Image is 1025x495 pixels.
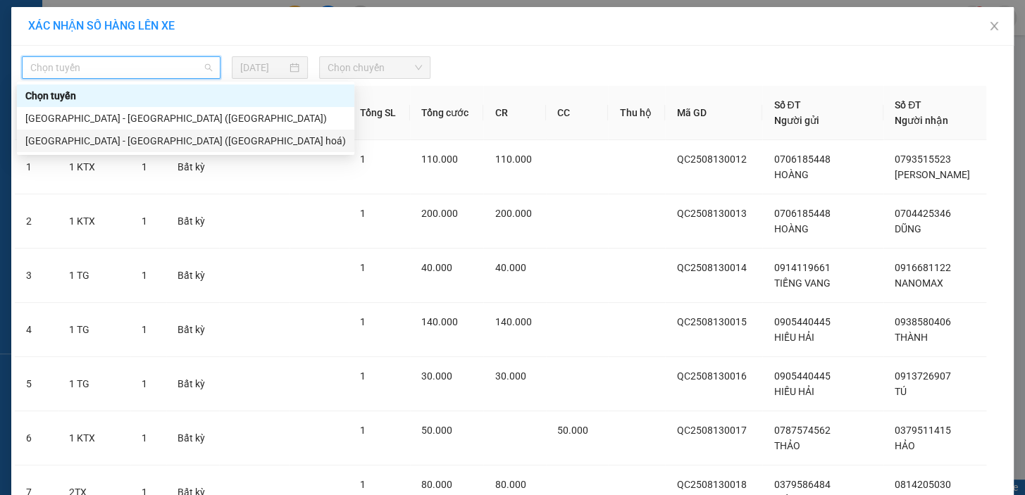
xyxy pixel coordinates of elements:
[774,425,830,436] span: 0787574562
[895,223,921,234] span: DŨNG
[774,153,830,165] span: 0706185448
[483,86,545,140] th: CR
[58,140,130,194] td: 1 KTX
[676,370,746,382] span: QC2508130016
[774,99,800,111] span: Số ĐT
[166,411,219,465] td: Bất kỳ
[349,86,410,140] th: Tổng SL
[15,86,58,140] th: STT
[895,208,951,219] span: 0704425346
[895,425,951,436] span: 0379511415
[974,7,1014,46] button: Close
[360,316,366,327] span: 1
[17,107,354,130] div: Sài Gòn - Nha Trang (Hàng Hoá)
[15,140,58,194] td: 1
[988,20,1000,32] span: close
[421,370,452,382] span: 30.000
[676,425,746,436] span: QC2508130017
[895,153,951,165] span: 0793515523
[360,153,366,165] span: 1
[360,370,366,382] span: 1
[240,60,287,75] input: 13/08/2025
[58,194,130,249] td: 1 KTX
[895,277,943,289] span: NANOMAX
[608,86,665,140] th: Thu hộ
[665,86,762,140] th: Mã GD
[676,153,746,165] span: QC2508130012
[774,277,830,289] span: TIẾNG VANG
[421,153,458,165] span: 110.000
[360,208,366,219] span: 1
[495,370,526,382] span: 30.000
[328,57,422,78] span: Chọn chuyến
[25,88,346,104] div: Chọn tuyến
[17,84,354,107] div: Chọn tuyến
[30,57,212,78] span: Chọn tuyến
[495,208,531,219] span: 200.000
[495,153,531,165] span: 110.000
[166,194,219,249] td: Bất kỳ
[774,440,800,451] span: THẢO
[676,262,746,273] span: QC2508130014
[774,169,808,180] span: HOÀNG
[58,357,130,411] td: 1 TG
[360,479,366,490] span: 1
[676,316,746,327] span: QC2508130015
[166,249,219,303] td: Bất kỳ
[58,411,130,465] td: 1 KTX
[58,249,130,303] td: 1 TG
[142,215,147,227] span: 1
[421,479,452,490] span: 80.000
[17,130,354,152] div: Nha Trang - Sài Gòn (Hàng hoá)
[774,370,830,382] span: 0905440445
[142,432,147,444] span: 1
[676,479,746,490] span: QC2508130018
[15,194,58,249] td: 2
[15,357,58,411] td: 5
[410,86,483,140] th: Tổng cước
[676,208,746,219] span: QC2508130013
[142,324,147,335] span: 1
[15,411,58,465] td: 6
[895,332,928,343] span: THÀNH
[774,262,830,273] span: 0914119661
[166,140,219,194] td: Bất kỳ
[774,316,830,327] span: 0905440445
[166,357,219,411] td: Bất kỳ
[421,208,458,219] span: 200.000
[895,115,948,126] span: Người nhận
[360,262,366,273] span: 1
[28,19,175,32] span: XÁC NHẬN SỐ HÀNG LÊN XE
[895,440,915,451] span: HẢO
[421,425,452,436] span: 50.000
[421,316,458,327] span: 140.000
[495,316,531,327] span: 140.000
[360,425,366,436] span: 1
[774,223,808,234] span: HOÀNG
[774,479,830,490] span: 0379586484
[25,111,346,126] div: [GEOGRAPHIC_DATA] - [GEOGRAPHIC_DATA] ([GEOGRAPHIC_DATA])
[895,262,951,273] span: 0916681122
[495,262,526,273] span: 40.000
[142,378,147,389] span: 1
[895,370,951,382] span: 0913726907
[774,115,819,126] span: Người gửi
[557,425,588,436] span: 50.000
[25,133,346,149] div: [GEOGRAPHIC_DATA] - [GEOGRAPHIC_DATA] ([GEOGRAPHIC_DATA] hoá)
[15,303,58,357] td: 4
[895,169,970,180] span: [PERSON_NAME]
[495,479,526,490] span: 80.000
[142,270,147,281] span: 1
[58,303,130,357] td: 1 TG
[546,86,608,140] th: CC
[774,386,814,397] span: HIẾU HẢI
[166,303,219,357] td: Bất kỳ
[895,386,907,397] span: TÚ
[895,99,921,111] span: Số ĐT
[774,332,814,343] span: HIẾU HẢI
[421,262,452,273] span: 40.000
[142,161,147,173] span: 1
[774,208,830,219] span: 0706185448
[15,249,58,303] td: 3
[895,479,951,490] span: 0814205030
